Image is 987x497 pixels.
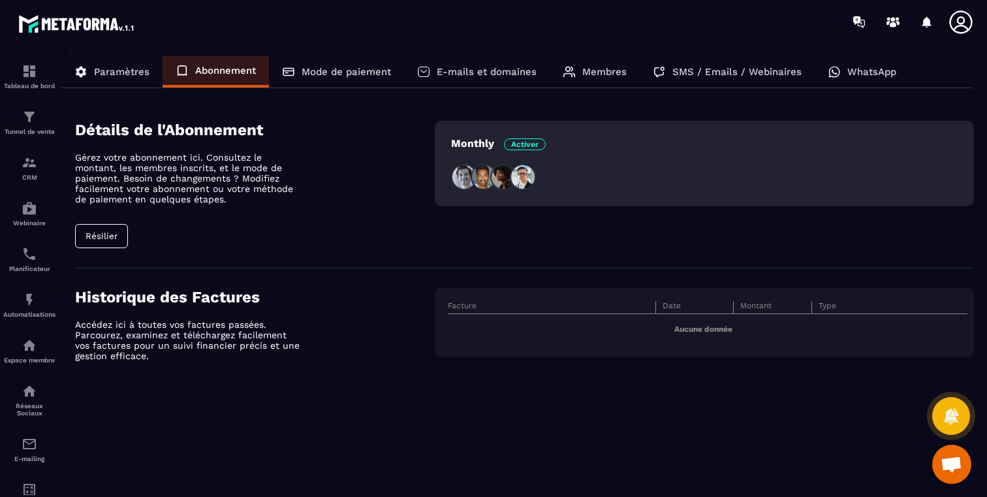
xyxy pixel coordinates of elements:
a: automationsautomationsAutomatisations [3,282,55,328]
img: people1 [451,164,477,190]
h4: Historique des Factures [75,288,435,306]
div: > [61,44,974,400]
img: logo [18,12,136,35]
td: Aucune donnée [448,314,967,345]
p: Paramètres [94,66,149,78]
p: WhatsApp [847,66,896,78]
p: Mode de paiement [302,66,391,78]
p: Planificateur [3,265,55,272]
th: Montant [734,301,811,314]
p: Tunnel de vente [3,128,55,135]
p: Accédez ici à toutes vos factures passées. Parcourez, examinez et téléchargez facilement vos fact... [75,319,304,361]
p: Automatisations [3,311,55,318]
img: people3 [490,164,516,190]
img: formation [22,63,37,79]
img: automations [22,292,37,308]
a: formationformationTableau de bord [3,54,55,99]
img: people4 [510,164,536,190]
p: Webinaire [3,219,55,227]
img: automations [22,338,37,353]
p: Membres [582,66,627,78]
button: Résilier [75,224,128,248]
a: automationsautomationsEspace membre [3,328,55,374]
p: SMS / Emails / Webinaires [672,66,802,78]
th: Date [655,301,733,314]
h4: Détails de l'Abonnement [75,121,435,139]
img: scheduler [22,246,37,262]
a: social-networksocial-networkRéseaux Sociaux [3,374,55,426]
p: Abonnement [195,65,256,76]
a: formationformationCRM [3,145,55,191]
p: Tableau de bord [3,82,55,89]
img: formation [22,109,37,125]
p: E-mails et domaines [437,66,537,78]
p: Réseaux Sociaux [3,402,55,417]
img: email [22,436,37,452]
img: people2 [471,164,497,190]
a: schedulerschedulerPlanificateur [3,236,55,282]
img: formation [22,155,37,170]
th: Facture [448,301,655,314]
span: Activer [504,138,546,150]
p: E-mailing [3,455,55,462]
p: Gérez votre abonnement ici. Consultez le montant, les membres inscrits, et le mode de paiement. B... [75,152,304,204]
a: Ouvrir le chat [932,445,971,484]
a: formationformationTunnel de vente [3,99,55,145]
p: CRM [3,174,55,181]
img: automations [22,200,37,216]
p: Monthly [451,137,546,150]
th: Type [811,301,967,314]
img: social-network [22,383,37,399]
a: emailemailE-mailing [3,426,55,472]
a: automationsautomationsWebinaire [3,191,55,236]
p: Espace membre [3,357,55,364]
